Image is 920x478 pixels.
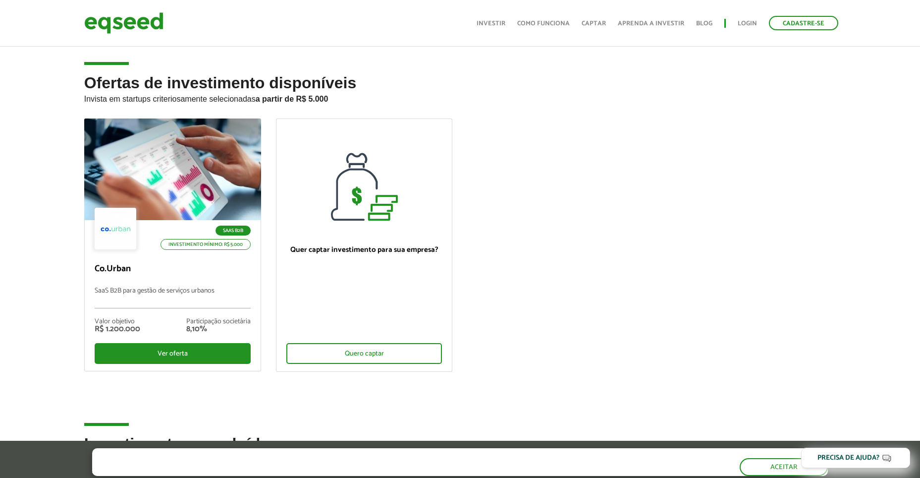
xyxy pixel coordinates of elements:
div: Quero captar [286,343,442,364]
p: Invista em startups criteriosamente selecionadas [84,92,836,104]
a: Cadastre-se [769,16,838,30]
div: R$ 1.200.000 [95,325,140,333]
a: Aprenda a investir [618,20,684,27]
button: Aceitar [740,458,828,476]
p: Co.Urban [95,264,251,275]
a: Blog [696,20,712,27]
a: Investir [477,20,505,27]
h2: Ofertas de investimento disponíveis [84,74,836,119]
p: Ao clicar em "aceitar", você aceita nossa . [92,466,451,476]
strong: a partir de R$ 5.000 [256,95,328,103]
p: Quer captar investimento para sua empresa? [286,245,442,254]
p: Investimento mínimo: R$ 5.000 [161,239,251,250]
a: Login [738,20,757,27]
h5: O site da EqSeed utiliza cookies para melhorar sua navegação. [92,448,451,464]
div: 8,10% [186,325,251,333]
a: política de privacidade e de cookies [223,467,337,476]
a: Como funciona [517,20,570,27]
img: EqSeed [84,10,163,36]
div: Valor objetivo [95,318,140,325]
a: SaaS B2B Investimento mínimo: R$ 5.000 Co.Urban SaaS B2B para gestão de serviços urbanos Valor ob... [84,119,261,371]
p: SaaS B2B para gestão de serviços urbanos [95,287,251,308]
a: Quer captar investimento para sua empresa? Quero captar [276,119,453,372]
div: Participação societária [186,318,251,325]
a: Captar [582,20,606,27]
div: Ver oferta [95,343,251,364]
p: SaaS B2B [216,226,251,236]
h2: Investimentos concluídos com sucesso [84,435,836,468]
